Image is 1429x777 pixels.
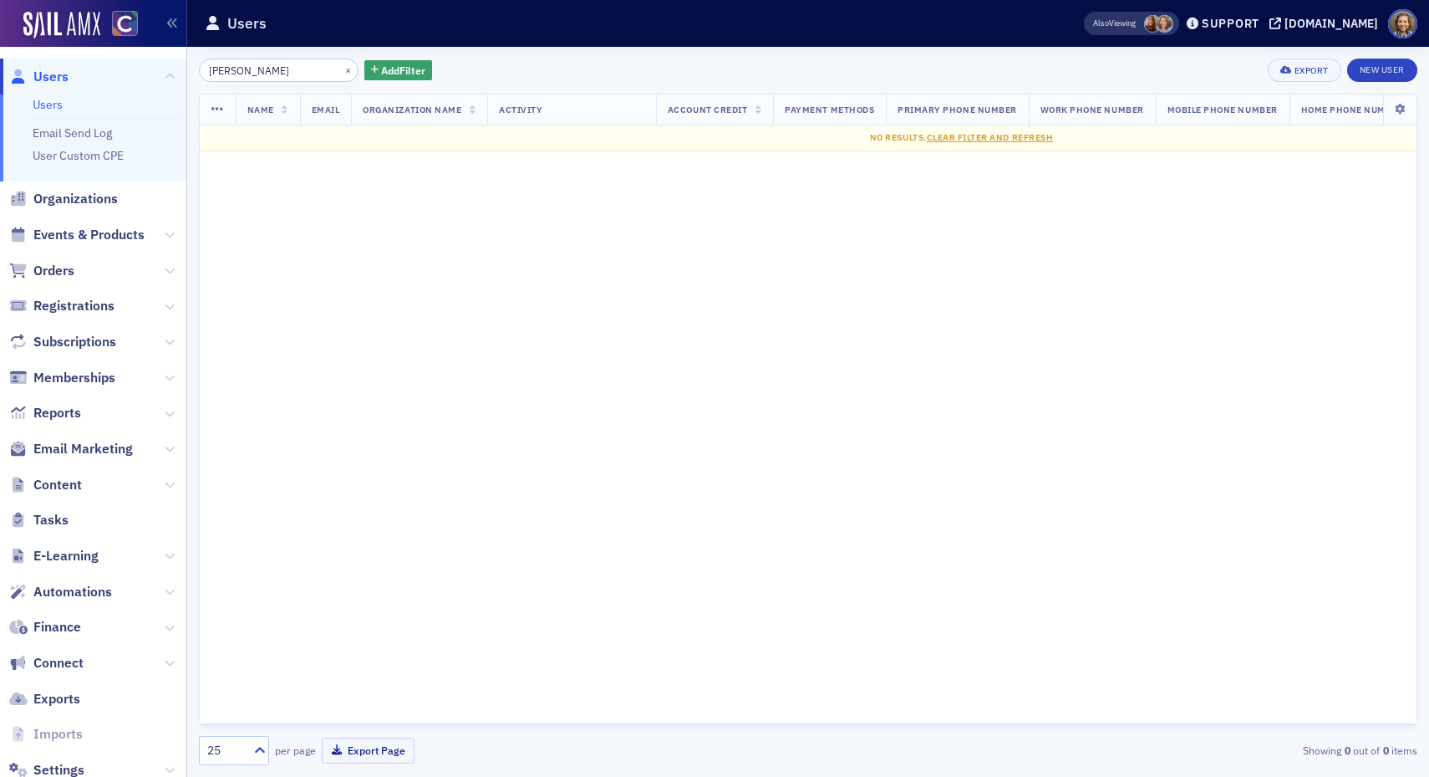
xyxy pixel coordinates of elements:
[33,440,133,458] span: Email Marketing
[1167,104,1278,115] span: Mobile Phone Number
[9,333,116,351] a: Subscriptions
[9,262,74,280] a: Orders
[499,104,542,115] span: Activity
[1294,66,1329,75] div: Export
[1023,743,1417,758] div: Showing out of items
[9,654,84,672] a: Connect
[275,743,316,758] label: per page
[33,68,69,86] span: Users
[785,104,874,115] span: Payment Methods
[9,226,145,244] a: Events & Products
[9,440,133,458] a: Email Marketing
[1040,104,1144,115] span: Work Phone Number
[247,104,274,115] span: Name
[33,297,114,315] span: Registrations
[33,511,69,529] span: Tasks
[33,262,74,280] span: Orders
[33,476,82,494] span: Content
[898,104,1017,115] span: Primary Phone Number
[100,11,138,39] a: View Homepage
[9,476,82,494] a: Content
[1268,59,1340,82] button: Export
[33,148,124,163] a: User Custom CPE
[9,190,118,208] a: Organizations
[1156,15,1173,33] span: Kelli Davis
[1144,15,1162,33] span: Sheila Duggan
[9,511,69,529] a: Tasks
[33,618,81,636] span: Finance
[1093,18,1109,28] div: Also
[1347,59,1417,82] a: New User
[9,369,115,387] a: Memberships
[33,547,99,565] span: E-Learning
[9,725,83,744] a: Imports
[9,297,114,315] a: Registrations
[33,690,80,708] span: Exports
[33,190,118,208] span: Organizations
[23,12,100,38] img: SailAMX
[1202,16,1259,31] div: Support
[33,583,112,601] span: Automations
[9,690,80,708] a: Exports
[381,63,425,78] span: Add Filter
[1341,743,1353,758] strong: 0
[199,59,359,82] input: Search…
[312,104,340,115] span: Email
[112,11,138,37] img: SailAMX
[322,738,414,764] button: Export Page
[1269,18,1384,29] button: [DOMAIN_NAME]
[1093,18,1136,29] span: Viewing
[227,13,267,33] h1: Users
[33,725,83,744] span: Imports
[9,68,69,86] a: Users
[33,404,81,422] span: Reports
[341,62,356,77] button: ×
[33,226,145,244] span: Events & Products
[1380,743,1391,758] strong: 0
[207,742,244,759] div: 25
[33,654,84,672] span: Connect
[364,60,433,81] button: AddFilter
[1301,104,1404,115] span: Home Phone Number
[33,333,116,351] span: Subscriptions
[927,131,1054,143] span: Clear Filter and Refresh
[9,547,99,565] a: E-Learning
[9,618,81,636] a: Finance
[1284,16,1378,31] div: [DOMAIN_NAME]
[33,125,112,141] a: Email Send Log
[1388,9,1417,38] span: Profile
[33,369,115,387] span: Memberships
[668,104,747,115] span: Account Credit
[9,583,112,601] a: Automations
[9,404,81,422] a: Reports
[33,97,63,112] a: Users
[363,104,461,115] span: Organization Name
